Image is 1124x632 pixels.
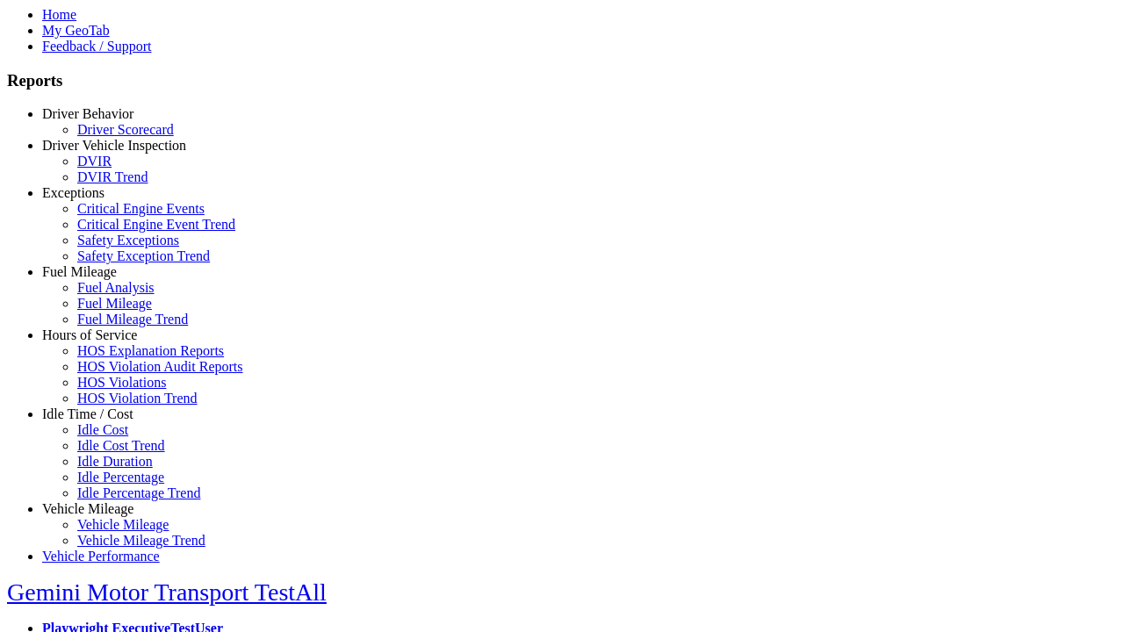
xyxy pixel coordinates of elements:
a: Fuel Analysis [77,280,155,295]
a: Idle Cost [77,422,128,437]
a: DVIR Trend [77,169,148,184]
a: Hours of Service [42,327,137,342]
a: Driver Vehicle Inspection [42,138,186,153]
a: Critical Engine Events [77,201,205,216]
a: Fuel Mileage [77,296,152,311]
a: Safety Exceptions [77,233,179,248]
a: HOS Violations [77,375,166,390]
a: Idle Duration [77,454,153,469]
a: Idle Percentage Trend [77,485,200,500]
a: Vehicle Mileage [77,517,169,532]
h3: Reports [7,71,1117,90]
a: Driver Scorecard [77,122,174,137]
a: Driver Behavior [42,106,133,121]
a: Exceptions [42,185,104,200]
a: HOS Explanation Reports [77,343,224,358]
a: Fuel Mileage [42,264,117,279]
a: Vehicle Performance [42,549,160,564]
a: My GeoTab [42,23,110,38]
a: Critical Engine Event Trend [77,217,235,232]
a: HOS Violation Trend [77,391,198,406]
a: Vehicle Mileage Trend [77,533,205,548]
a: Vehicle Mileage [42,501,133,516]
a: Home [42,7,76,22]
a: Fuel Mileage Trend [77,312,188,327]
a: Idle Percentage [77,470,164,485]
a: Feedback / Support [42,39,151,54]
a: HOS Violation Audit Reports [77,359,243,374]
a: Safety Exception Trend [77,248,210,263]
a: Idle Cost Trend [77,438,165,453]
a: DVIR [77,154,112,169]
a: Gemini Motor Transport TestAll [7,578,327,606]
a: Idle Time / Cost [42,406,133,421]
